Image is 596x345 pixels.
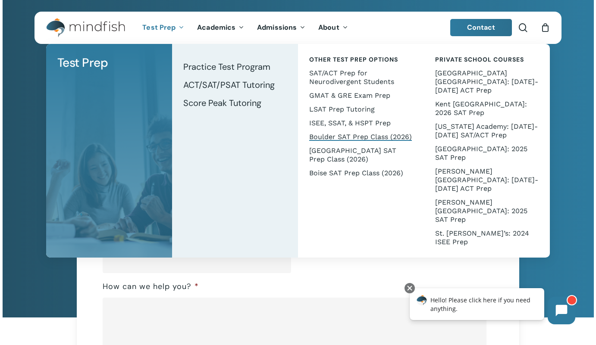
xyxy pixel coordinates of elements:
[136,12,354,44] nav: Main Menu
[467,23,496,32] span: Contact
[312,24,354,31] a: About
[307,89,415,103] a: GMAT & GRE Exam Prep
[435,145,527,162] span: [GEOGRAPHIC_DATA]: 2025 SAT Prep
[307,116,415,130] a: ISEE, SSAT, & HSPT Prep
[307,166,415,180] a: Boise SAT Prep Class (2026)
[103,282,199,292] label: How can we help you?
[433,97,541,120] a: Kent [GEOGRAPHIC_DATA]: 2026 SAT Prep
[191,24,251,31] a: Academics
[181,94,289,112] a: Score Peak Tutoring
[35,12,561,44] header: Main Menu
[433,142,541,165] a: [GEOGRAPHIC_DATA]: 2025 SAT Prep
[251,24,312,31] a: Admissions
[307,66,415,89] a: SAT/ACT Prep for Neurodivergent Students
[433,227,541,249] a: St. [PERSON_NAME]’s: 2024 ISEE Prep
[183,79,275,90] span: ACT/SAT/PSAT Tutoring
[435,167,538,193] span: [PERSON_NAME][GEOGRAPHIC_DATA]: [DATE]-[DATE] ACT Prep
[55,53,163,73] a: Test Prep
[309,169,403,177] span: Boise SAT Prep Class (2026)
[450,19,512,36] a: Contact
[181,58,289,76] a: Practice Test Program
[307,144,415,166] a: [GEOGRAPHIC_DATA] SAT Prep Class (2026)
[433,53,541,66] a: Private School Courses
[540,23,550,32] a: Cart
[309,133,412,141] span: Boulder SAT Prep Class (2026)
[433,196,541,227] a: [PERSON_NAME][GEOGRAPHIC_DATA]: 2025 SAT Prep
[307,53,415,66] a: Other Test Prep Options
[309,69,394,86] span: SAT/ACT Prep for Neurodivergent Students
[183,97,261,109] span: Score Peak Tutoring
[197,23,235,32] span: Academics
[401,281,584,333] iframe: Chatbot
[309,91,390,99] span: GMAT & GRE Exam Prep
[433,66,541,97] a: [GEOGRAPHIC_DATA] [GEOGRAPHIC_DATA]: [DATE]-[DATE] ACT Prep
[435,56,524,63] span: Private School Courses
[433,165,541,196] a: [PERSON_NAME][GEOGRAPHIC_DATA]: [DATE]-[DATE] ACT Prep
[307,103,415,116] a: LSAT Prep Tutoring
[309,56,398,63] span: Other Test Prep Options
[142,23,176,32] span: Test Prep
[435,198,527,224] span: [PERSON_NAME][GEOGRAPHIC_DATA]: 2025 SAT Prep
[309,146,396,163] span: [GEOGRAPHIC_DATA] SAT Prep Class (2026)
[57,55,108,71] span: Test Prep
[435,229,529,246] span: St. [PERSON_NAME]’s: 2024 ISEE Prep
[307,130,415,144] a: Boulder SAT Prep Class (2026)
[35,74,561,99] h2: Get in Touch
[181,76,289,94] a: ACT/SAT/PSAT Tutoring
[435,69,538,94] span: [GEOGRAPHIC_DATA] [GEOGRAPHIC_DATA]: [DATE]-[DATE] ACT Prep
[309,119,391,127] span: ISEE, SSAT, & HSPT Prep
[257,23,297,32] span: Admissions
[435,100,527,117] span: Kent [GEOGRAPHIC_DATA]: 2026 SAT Prep
[136,24,191,31] a: Test Prep
[318,23,339,32] span: About
[435,122,538,139] span: [US_STATE] Academy: [DATE]-[DATE] SAT/ACT Prep
[309,105,375,113] span: LSAT Prep Tutoring
[183,61,270,72] span: Practice Test Program
[433,120,541,142] a: [US_STATE] Academy: [DATE]-[DATE] SAT/ACT Prep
